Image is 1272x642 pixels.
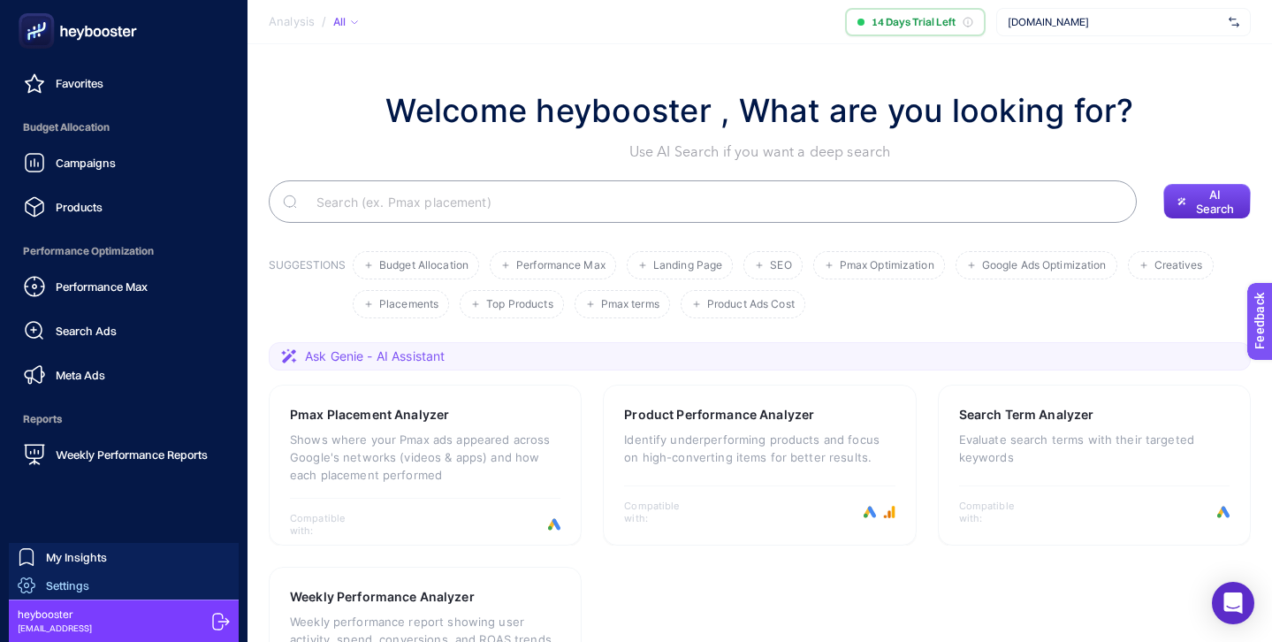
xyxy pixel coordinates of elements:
[18,622,92,635] span: [EMAIL_ADDRESS]
[385,87,1133,134] h1: Welcome heybooster , What are you looking for?
[872,15,956,29] span: 14 Days Trial Left
[938,385,1251,546] a: Search Term AnalyzerEvaluate search terms with their targeted keywordsCompatible with:
[305,348,445,365] span: Ask Genie - AI Assistant
[56,324,117,338] span: Search Ads
[269,15,315,29] span: Analysis
[290,512,369,537] span: Compatible with:
[333,15,358,29] div: All
[14,233,233,269] span: Performance Optimization
[1008,15,1222,29] span: [DOMAIN_NAME]
[302,177,1123,226] input: Search
[1212,582,1254,624] div: Open Intercom Messenger
[486,298,552,311] span: Top Products
[770,259,791,272] span: SEO
[1193,187,1237,216] span: AI Search
[1154,259,1203,272] span: Creatives
[379,259,468,272] span: Budget Allocation
[14,357,233,393] a: Meta Ads
[56,76,103,90] span: Favorites
[840,259,934,272] span: Pmax Optimization
[14,401,233,437] span: Reports
[959,500,1039,524] span: Compatible with:
[56,279,148,294] span: Performance Max
[18,608,92,622] span: heybooster
[11,5,67,19] span: Feedback
[707,298,795,311] span: Product Ads Cost
[290,431,560,484] p: Shows where your Pmax ads appeared across Google's networks (videos & apps) and how each placemen...
[269,385,582,546] a: Pmax Placement AnalyzerShows where your Pmax ads appeared across Google's networks (videos & apps...
[269,258,346,318] h3: SUGGESTIONS
[9,543,239,571] a: My Insights
[14,313,233,348] a: Search Ads
[624,431,895,466] p: Identify underperforming products and focus on high-converting items for better results.
[14,189,233,225] a: Products
[56,200,103,214] span: Products
[959,431,1230,466] p: Evaluate search terms with their targeted keywords
[14,110,233,145] span: Budget Allocation
[56,156,116,170] span: Campaigns
[653,259,722,272] span: Landing Page
[14,437,233,472] a: Weekly Performance Reports
[46,550,107,564] span: My Insights
[290,588,475,606] h3: Weekly Performance Analyzer
[379,298,438,311] span: Placements
[14,269,233,304] a: Performance Max
[982,259,1107,272] span: Google Ads Optimization
[516,259,606,272] span: Performance Max
[601,298,659,311] span: Pmax terms
[624,406,814,424] h3: Product Performance Analyzer
[9,571,239,600] a: Settings
[56,368,105,382] span: Meta Ads
[46,578,89,592] span: Settings
[1163,184,1251,219] button: AI Search
[603,385,916,546] a: Product Performance AnalyzerIdentify underperforming products and focus on high-converting items ...
[290,406,449,424] h3: Pmax Placement Analyzer
[959,406,1094,424] h3: Search Term Analyzer
[56,447,208,462] span: Weekly Performance Reports
[322,14,326,28] span: /
[14,65,233,101] a: Favorites
[624,500,704,524] span: Compatible with:
[385,141,1133,163] p: Use AI Search if you want a deep search
[14,145,233,180] a: Campaigns
[1229,13,1239,31] img: svg%3e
